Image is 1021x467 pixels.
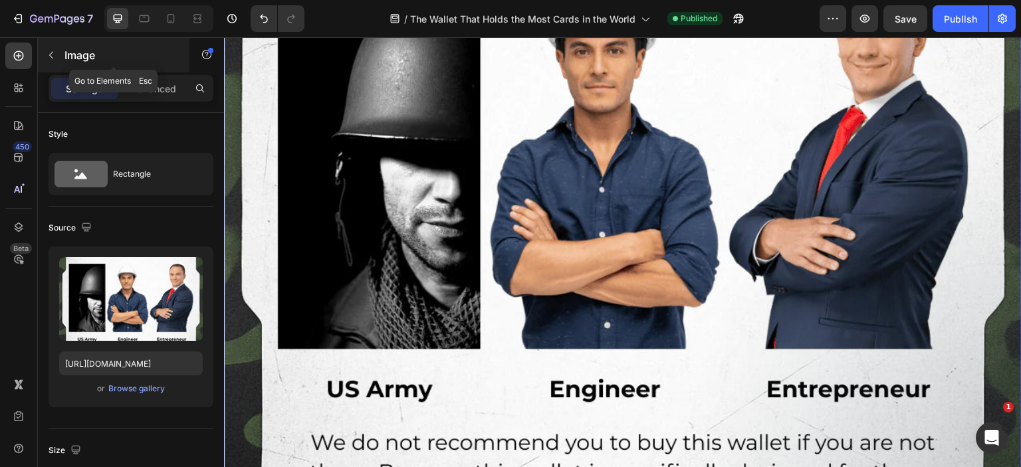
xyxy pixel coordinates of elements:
input: https://example.com/image.jpg [59,351,203,375]
iframe: Design area [224,37,1021,467]
span: Published [681,13,717,25]
div: Beta [10,243,32,254]
button: Publish [933,5,988,32]
button: Browse gallery [108,382,166,395]
p: Image [64,47,177,63]
img: preview-image [59,257,203,341]
p: Settings [66,82,103,96]
div: Browse gallery [108,383,165,395]
span: / [404,12,407,26]
div: Size [49,442,84,460]
div: Undo/Redo [251,5,304,32]
p: 7 [87,11,93,27]
iframe: Intercom live chat [976,422,1008,454]
div: 450 [13,141,32,152]
span: 1 [1003,402,1014,413]
p: Advanced [131,82,176,96]
div: Publish [944,12,977,26]
div: Rectangle [113,159,194,189]
span: Save [895,13,917,25]
span: The Wallet That Holds the Most Cards in the World [410,12,635,26]
div: Source [49,219,94,237]
button: Save [883,5,927,32]
button: 7 [5,5,99,32]
div: Style [49,128,68,140]
span: or [97,381,105,397]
